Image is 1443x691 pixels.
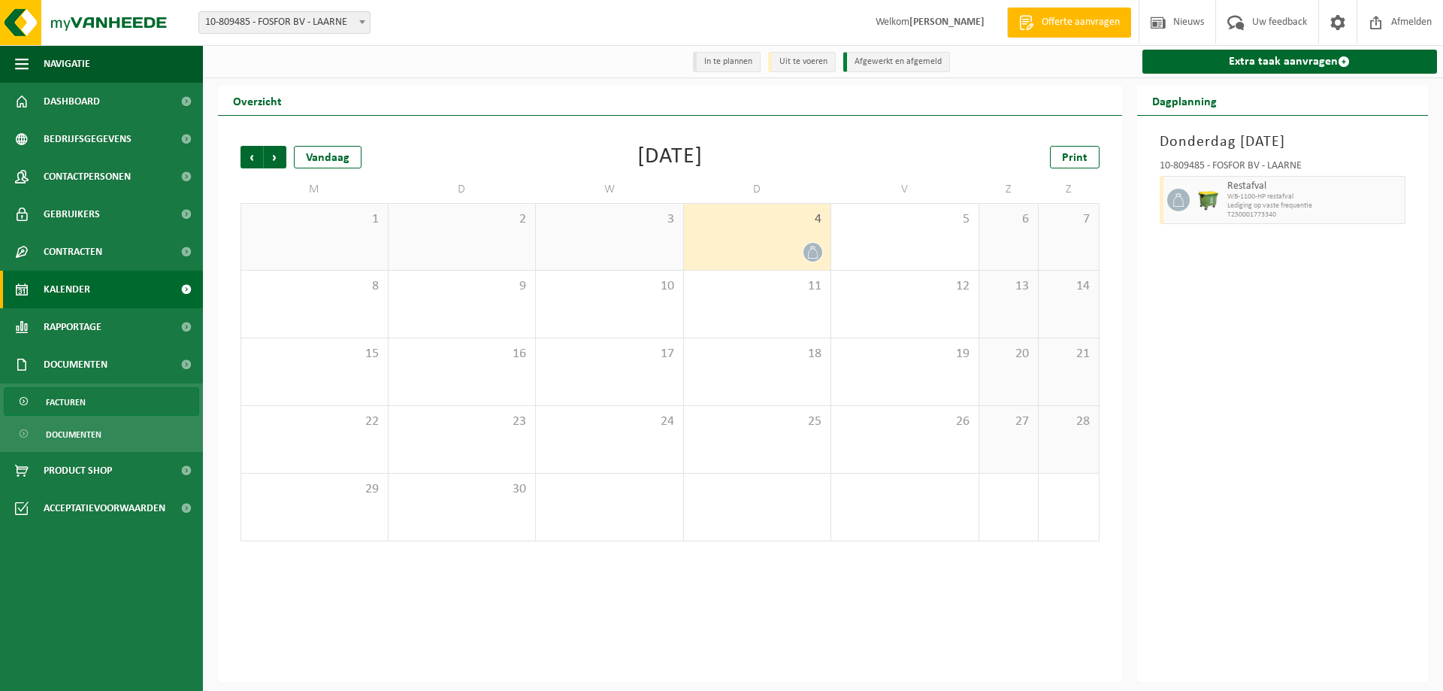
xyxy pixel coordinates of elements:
span: 2 [396,211,528,228]
span: 26 [839,414,971,430]
span: Vorige [240,146,263,168]
span: 28 [1046,414,1091,430]
li: Afgewerkt en afgemeld [843,52,950,72]
span: 18 [691,346,824,362]
td: Z [979,176,1039,203]
span: Print [1062,152,1088,164]
a: Extra taak aanvragen [1142,50,1438,74]
div: [DATE] [637,146,703,168]
span: Lediging op vaste frequentie [1227,202,1402,211]
span: 17 [543,346,676,362]
span: 22 [249,414,380,430]
td: Z [1039,176,1099,203]
span: 10-809485 - FOSFOR BV - LAARNE [199,12,370,33]
span: Offerte aanvragen [1038,15,1124,30]
span: Facturen [46,388,86,417]
span: 6 [987,211,1031,228]
span: 1 [249,211,380,228]
li: In te plannen [693,52,761,72]
span: 14 [1046,278,1091,295]
span: Contracten [44,233,102,271]
span: Product Shop [44,452,112,489]
a: Documenten [4,420,199,448]
span: 29 [249,481,380,498]
span: Documenten [44,346,107,383]
span: 23 [396,414,528,430]
a: Offerte aanvragen [1007,8,1131,38]
h3: Donderdag [DATE] [1160,131,1406,153]
span: Contactpersonen [44,158,131,195]
span: Rapportage [44,308,101,346]
img: WB-1100-HPE-GN-50 [1197,189,1220,211]
span: Dashboard [44,83,100,120]
span: Documenten [46,420,101,449]
span: Kalender [44,271,90,308]
div: Vandaag [294,146,362,168]
span: 9 [396,278,528,295]
td: W [536,176,684,203]
td: D [389,176,537,203]
span: 5 [839,211,971,228]
div: 10-809485 - FOSFOR BV - LAARNE [1160,161,1406,176]
span: 10-809485 - FOSFOR BV - LAARNE [198,11,371,34]
span: Bedrijfsgegevens [44,120,132,158]
a: Facturen [4,387,199,416]
span: WB-1100-HP restafval [1227,192,1402,202]
h2: Overzicht [218,86,297,115]
strong: [PERSON_NAME] [909,17,985,28]
span: 7 [1046,211,1091,228]
span: Navigatie [44,45,90,83]
h2: Dagplanning [1137,86,1232,115]
span: Volgende [264,146,286,168]
span: 13 [987,278,1031,295]
span: 30 [396,481,528,498]
li: Uit te voeren [768,52,836,72]
span: T250001773340 [1227,211,1402,220]
span: Restafval [1227,180,1402,192]
span: 25 [691,414,824,430]
span: 24 [543,414,676,430]
span: 12 [839,278,971,295]
span: 21 [1046,346,1091,362]
span: 10 [543,278,676,295]
span: 8 [249,278,380,295]
td: M [240,176,389,203]
span: 3 [543,211,676,228]
span: 16 [396,346,528,362]
span: 19 [839,346,971,362]
a: Print [1050,146,1100,168]
span: 20 [987,346,1031,362]
span: Gebruikers [44,195,100,233]
span: 4 [691,211,824,228]
span: 27 [987,414,1031,430]
td: V [831,176,979,203]
span: Acceptatievoorwaarden [44,489,165,527]
td: D [684,176,832,203]
span: 11 [691,278,824,295]
span: 15 [249,346,380,362]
